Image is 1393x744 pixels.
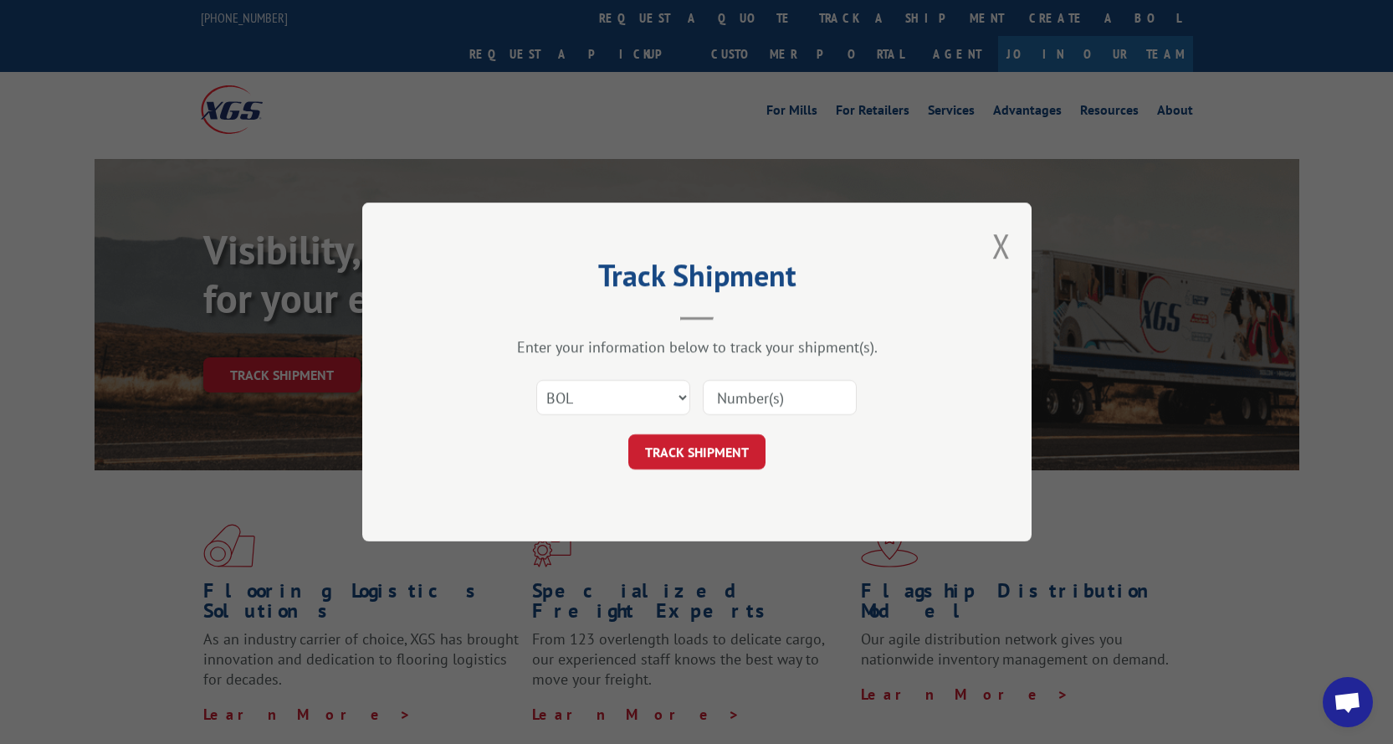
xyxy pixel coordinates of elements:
button: TRACK SHIPMENT [628,434,766,469]
button: Close modal [992,223,1011,268]
h2: Track Shipment [446,264,948,295]
div: Enter your information below to track your shipment(s). [446,337,948,357]
input: Number(s) [703,380,857,415]
div: Open chat [1323,677,1373,727]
